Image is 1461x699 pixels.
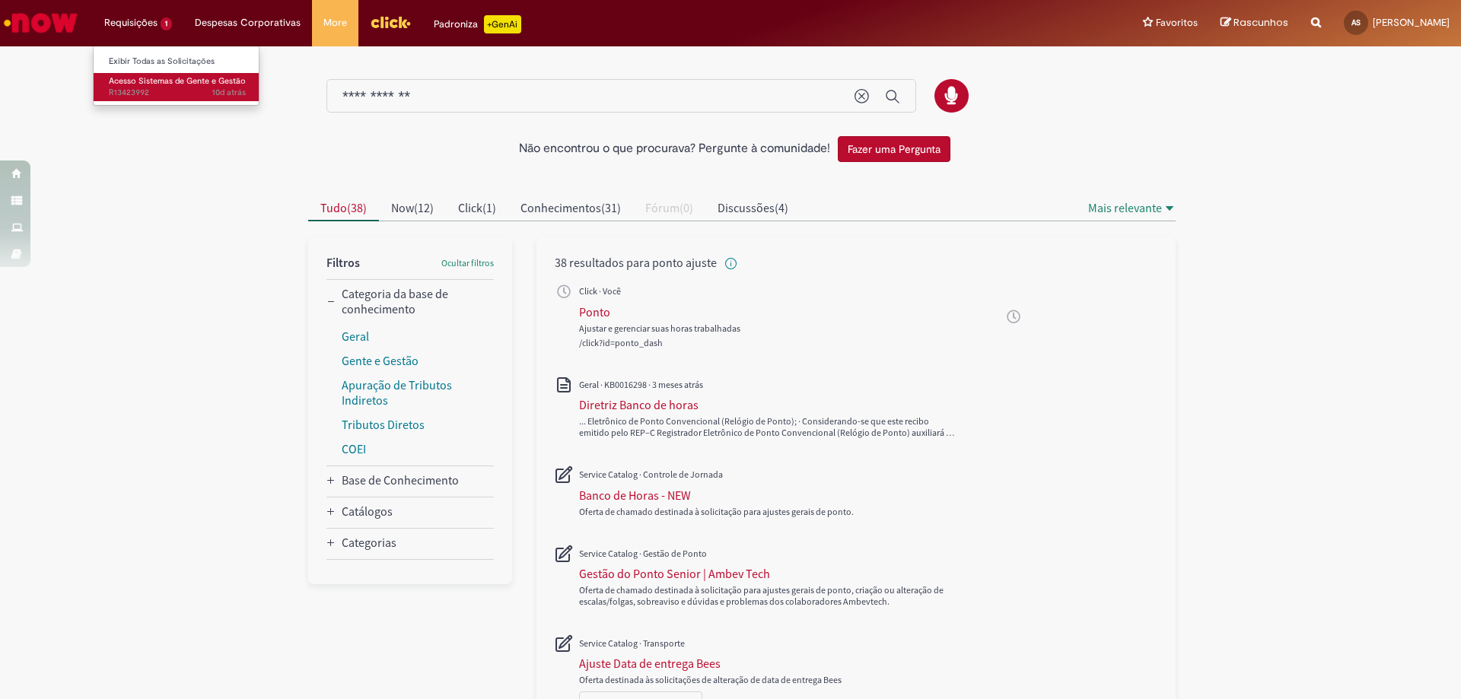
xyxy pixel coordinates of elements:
[1156,15,1198,30] span: Favoritos
[838,136,950,162] button: Fazer uma Pergunta
[2,8,80,38] img: ServiceNow
[104,15,158,30] span: Requisições
[323,15,347,30] span: More
[109,87,246,99] span: R13423992
[94,53,261,70] a: Exibir Todas as Solicitações
[1373,16,1450,29] span: [PERSON_NAME]
[212,87,246,98] span: 10d atrás
[1233,15,1288,30] span: Rascunhos
[519,142,830,156] h2: Não encontrou o que procurava? Pergunte à comunidade!
[212,87,246,98] time: 18/08/2025 10:29:45
[109,75,246,87] span: Acesso Sistemas de Gente e Gestão
[94,73,261,101] a: Aberto R13423992 : Acesso Sistemas de Gente e Gestão
[434,15,521,33] div: Padroniza
[161,17,172,30] span: 1
[370,11,411,33] img: click_logo_yellow_360x200.png
[195,15,301,30] span: Despesas Corporativas
[1351,17,1361,27] span: AS
[1221,16,1288,30] a: Rascunhos
[484,15,521,33] p: +GenAi
[93,46,259,106] ul: Requisições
